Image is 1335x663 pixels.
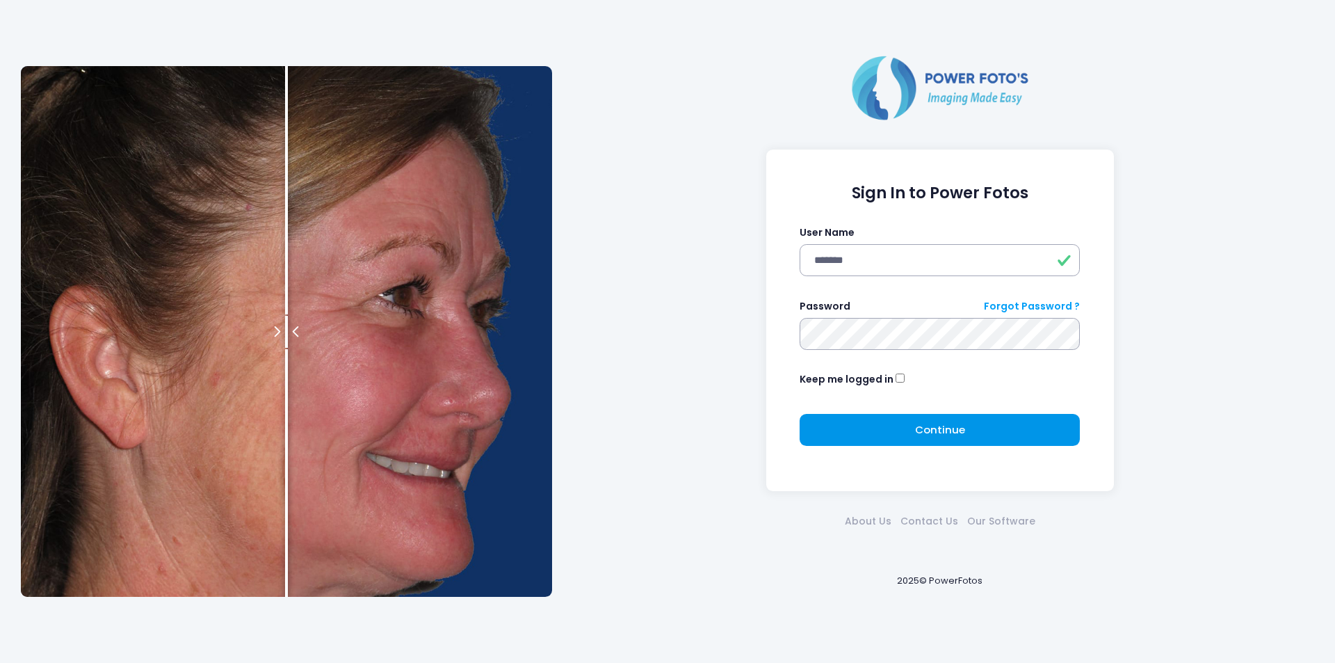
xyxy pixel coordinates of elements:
[800,299,850,314] label: Password
[962,514,1039,529] a: Our Software
[800,225,855,240] label: User Name
[896,514,962,529] a: Contact Us
[840,514,896,529] a: About Us
[984,299,1080,314] a: Forgot Password ?
[800,414,1080,446] button: Continue
[565,551,1314,610] div: 2025© PowerFotos
[846,53,1034,122] img: Logo
[800,184,1080,202] h1: Sign In to Power Fotos
[800,372,893,387] label: Keep me logged in
[915,422,965,437] span: Continue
